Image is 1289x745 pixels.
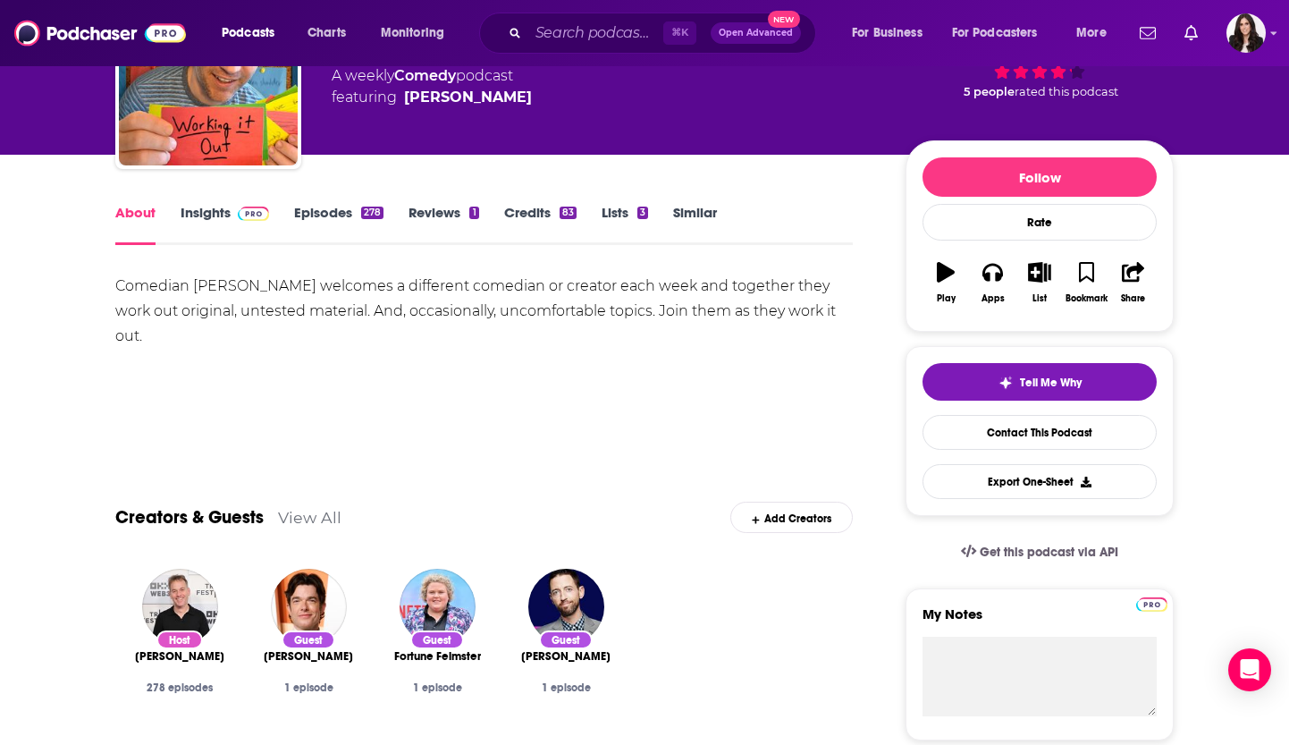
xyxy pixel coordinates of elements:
[521,649,611,664] span: [PERSON_NAME]
[923,464,1157,499] button: Export One-Sheet
[711,22,801,44] button: Open AdvancedNew
[964,85,1015,98] span: 5 people
[410,631,464,649] div: Guest
[361,207,383,219] div: 278
[115,274,853,349] div: Comedian [PERSON_NAME] welcomes a different comedian or creator each week and together they work ...
[282,631,335,649] div: Guest
[381,21,444,46] span: Monitoring
[923,363,1157,401] button: tell me why sparkleTell Me Why
[278,508,341,527] a: View All
[521,649,611,664] a: Neal Brennan
[409,204,478,245] a: Reviews1
[1066,293,1108,304] div: Bookmark
[1015,85,1118,98] span: rated this podcast
[952,21,1038,46] span: For Podcasters
[1016,250,1063,315] button: List
[852,21,923,46] span: For Business
[528,569,604,645] img: Neal Brennan
[222,21,274,46] span: Podcasts
[264,649,353,664] a: John Mulaney
[209,19,298,47] button: open menu
[1136,595,1167,612] a: Pro website
[181,204,269,245] a: InsightsPodchaser Pro
[332,87,532,108] span: featuring
[923,250,969,315] button: Play
[768,11,800,28] span: New
[1133,18,1163,48] a: Show notifications dropdown
[1226,13,1266,53] button: Show profile menu
[130,682,230,694] div: 278 episodes
[135,649,224,664] a: Mike Birbiglia
[400,569,476,645] img: Fortune Feimster
[1226,13,1266,53] span: Logged in as RebeccaShapiro
[923,605,1157,637] label: My Notes
[1121,293,1145,304] div: Share
[923,204,1157,241] div: Rate
[602,204,648,245] a: Lists3
[394,67,456,84] a: Comedy
[528,19,663,47] input: Search podcasts, credits, & more...
[1076,21,1107,46] span: More
[1032,293,1047,304] div: List
[937,293,956,304] div: Play
[1063,250,1109,315] button: Bookmark
[469,207,478,219] div: 1
[663,21,696,45] span: ⌘ K
[998,376,1013,390] img: tell me why sparkle
[539,631,593,649] div: Guest
[115,204,156,245] a: About
[719,29,793,38] span: Open Advanced
[271,569,347,645] img: John Mulaney
[1228,648,1271,691] div: Open Intercom Messenger
[308,21,346,46] span: Charts
[394,649,481,664] a: Fortune Feimster
[940,19,1064,47] button: open menu
[332,65,532,108] div: A weekly podcast
[264,649,353,664] span: [PERSON_NAME]
[730,502,853,533] div: Add Creators
[1064,19,1129,47] button: open menu
[1136,597,1167,612] img: Podchaser Pro
[1020,376,1082,390] span: Tell Me Why
[947,530,1133,574] a: Get this podcast via API
[1110,250,1157,315] button: Share
[673,204,717,245] a: Similar
[1177,18,1205,48] a: Show notifications dropdown
[981,293,1005,304] div: Apps
[238,207,269,221] img: Podchaser Pro
[637,207,648,219] div: 3
[368,19,468,47] button: open menu
[142,569,218,645] img: Mike Birbiglia
[923,157,1157,197] button: Follow
[969,250,1015,315] button: Apps
[1226,13,1266,53] img: User Profile
[923,415,1157,450] a: Contact This Podcast
[387,682,487,694] div: 1 episode
[516,682,616,694] div: 1 episode
[980,545,1118,560] span: Get this podcast via API
[135,649,224,664] span: [PERSON_NAME]
[115,506,264,529] a: Creators & Guests
[504,204,577,245] a: Credits83
[404,87,532,108] a: Mike Birbiglia
[296,19,357,47] a: Charts
[156,631,203,649] div: Host
[496,13,833,54] div: Search podcasts, credits, & more...
[258,682,358,694] div: 1 episode
[294,204,383,245] a: Episodes278
[14,16,186,50] img: Podchaser - Follow, Share and Rate Podcasts
[560,207,577,219] div: 83
[839,19,945,47] button: open menu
